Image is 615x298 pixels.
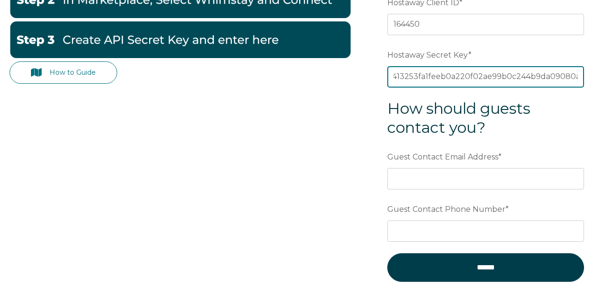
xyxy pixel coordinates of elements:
span: Hostaway Secret Key [387,48,468,62]
span: Guest Contact Phone Number [387,202,505,217]
a: How to Guide [10,61,117,84]
span: Guest Contact Email Address [387,149,498,164]
span: How should guests contact you? [387,99,530,137]
img: Hostaway3-1 [10,21,351,58]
